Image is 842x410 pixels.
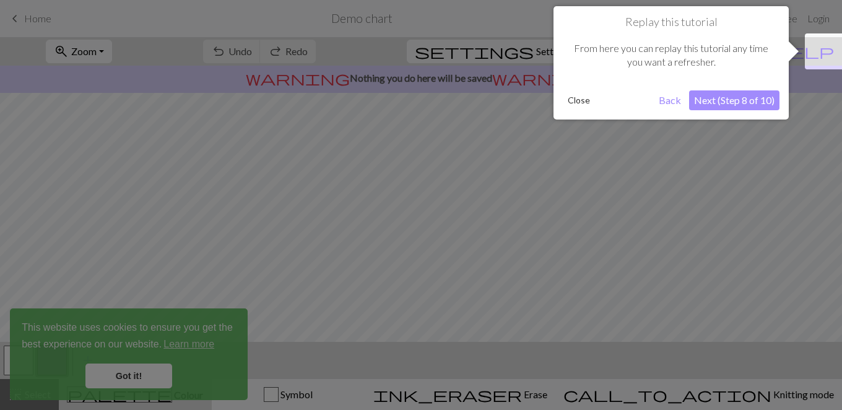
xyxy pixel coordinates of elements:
[689,90,779,110] button: Next (Step 8 of 10)
[654,90,686,110] button: Back
[563,91,595,110] button: Close
[563,29,779,82] div: From here you can replay this tutorial any time you want a refresher.
[553,6,789,120] div: Replay this tutorial
[563,15,779,29] h1: Replay this tutorial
